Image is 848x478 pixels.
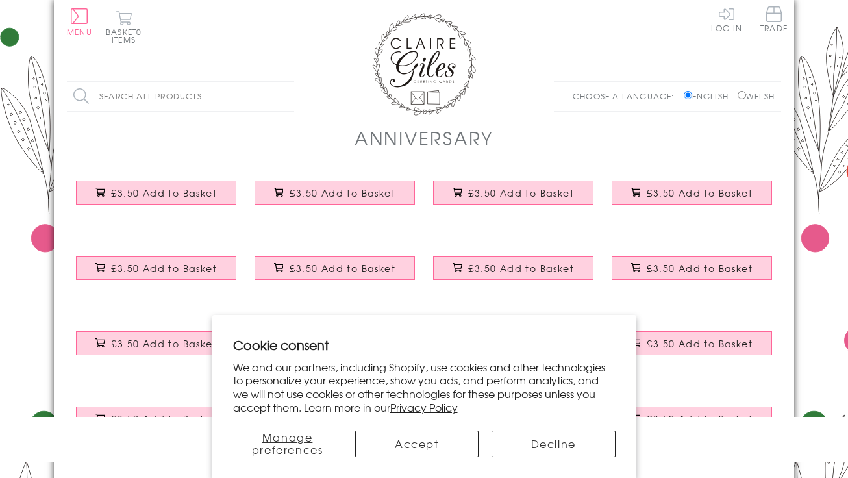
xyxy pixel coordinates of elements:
span: £3.50 Add to Basket [468,262,574,275]
span: £3.50 Add to Basket [111,186,217,199]
label: English [684,90,735,102]
h2: Cookie consent [233,336,616,354]
button: £3.50 Add to Basket [76,331,237,355]
button: £3.50 Add to Basket [76,256,237,280]
button: £3.50 Add to Basket [255,181,416,205]
span: Trade [760,6,788,32]
button: Menu [67,8,92,36]
a: 10th Wedding Anniversary Card, Congratulations, fabric butterfly Embellished £3.50 Add to Basket [67,397,245,453]
p: We and our partners, including Shopify, use cookies and other technologies to personalize your ex... [233,360,616,414]
button: Manage preferences [233,431,342,457]
span: Menu [67,26,92,38]
span: Manage preferences [252,429,323,457]
input: Search [281,82,294,111]
button: Decline [492,431,615,457]
a: Wedding Anniversary Card, Daughter and Son-in-law, fabric butterfly Embellished £3.50 Add to Basket [67,321,245,377]
a: 5th Wedding Anniversary Card, Congratulations, fabric butterfly Embellished £3.50 Add to Basket [603,321,781,377]
a: Wedding Card, Mr & Mrs Awesome, blue block letters, with gold foil £3.50 Add to Basket [67,171,245,227]
span: £3.50 Add to Basket [111,337,217,350]
button: £3.50 Add to Basket [433,181,594,205]
img: Claire Giles Greetings Cards [372,13,476,116]
span: £3.50 Add to Basket [290,262,395,275]
span: £3.50 Add to Basket [468,186,574,199]
a: Wedding Card, Heart of Hearts, Happy Anniversary £3.50 Add to Basket [603,171,781,227]
a: Husband Wedding Anniversary Card, Blue Heart, Embellished with a padded star £3.50 Add to Basket [424,246,603,302]
a: Log In [711,6,742,32]
button: £3.50 Add to Basket [433,256,594,280]
p: Choose a language: [573,90,681,102]
span: £3.50 Add to Basket [647,412,753,425]
span: £3.50 Add to Basket [290,186,395,199]
button: £3.50 Add to Basket [612,181,773,205]
label: Welsh [738,90,775,102]
span: £3.50 Add to Basket [647,337,753,350]
input: Search all products [67,82,294,111]
button: Accept [355,431,479,457]
a: Wedding Card, Heart, Happy Anniversary, embellished with a fabric butterfly £3.50 Add to Basket [424,171,603,227]
span: 0 items [112,26,142,45]
button: £3.50 Add to Basket [612,256,773,280]
a: Wife Wedding Anniverary Card, Pink Heart, fabric butterfly Embellished £3.50 Add to Basket [245,246,424,302]
button: £3.50 Add to Basket [612,407,773,431]
button: £3.50 Add to Basket [76,181,237,205]
button: £3.50 Add to Basket [612,331,773,355]
span: £3.50 Add to Basket [111,262,217,275]
a: Wedding Card, Dots, Pearl Wedding Anniversary £3.50 Add to Basket [603,397,781,453]
a: Wedding Card, Flower Circle, Happy Anniversary, Embellished with pompoms £3.50 Add to Basket [245,171,424,227]
a: Trade [760,6,788,34]
h1: Anniversary [355,125,493,151]
span: £3.50 Add to Basket [647,186,753,199]
a: Wedding Card, Heart, Beautiful Wife Anniversary £3.50 Add to Basket [67,246,245,302]
button: Basket0 items [106,10,142,44]
button: £3.50 Add to Basket [76,407,237,431]
input: English [684,91,692,99]
input: Welsh [738,91,746,99]
span: £3.50 Add to Basket [111,412,217,425]
a: Wedding Card, Flowers, Mum and Step Dad Happy Anniversary £3.50 Add to Basket [603,246,781,302]
a: Privacy Policy [390,399,458,415]
button: £3.50 Add to Basket [255,256,416,280]
span: £3.50 Add to Basket [647,262,753,275]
